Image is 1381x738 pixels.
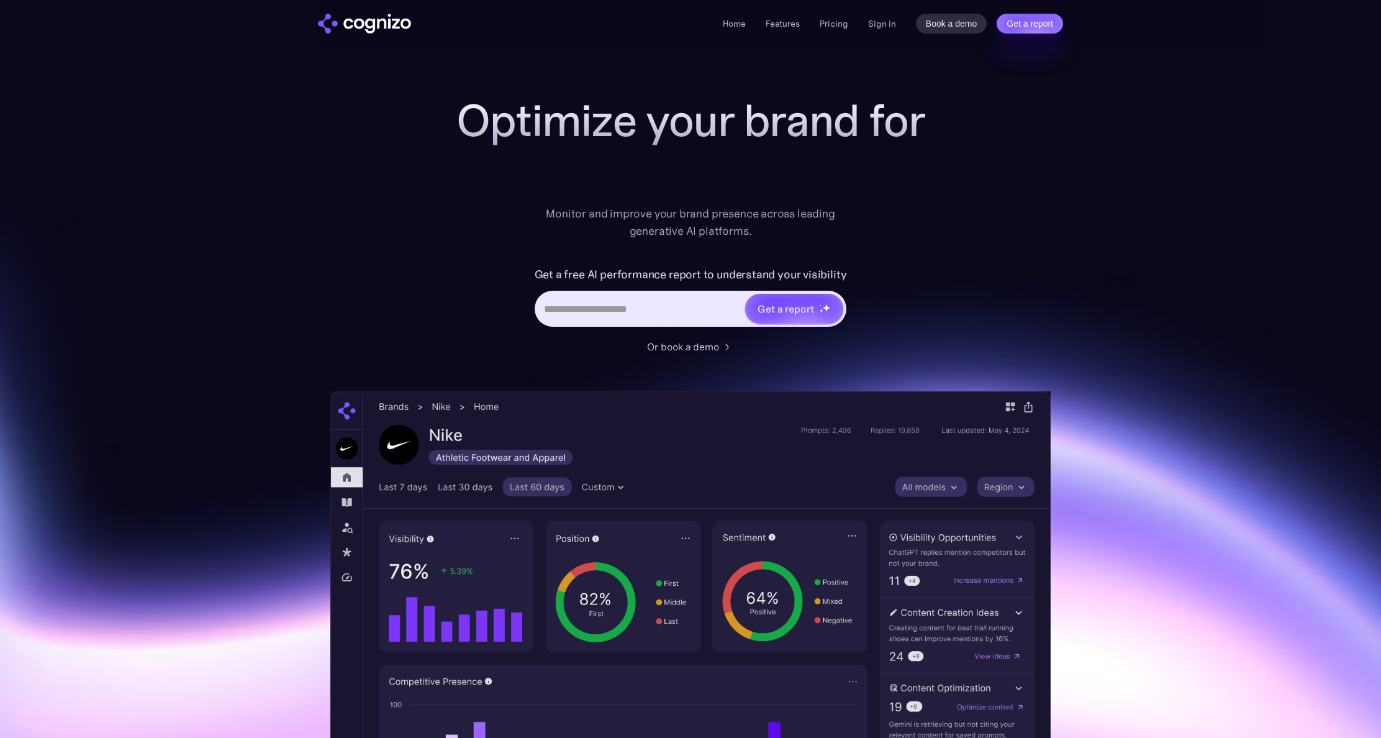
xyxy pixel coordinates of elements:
form: Hero URL Input Form [535,265,847,333]
label: Get a free AI performance report to understand your visibility [535,265,847,285]
a: Pricing [820,18,848,29]
img: star [822,304,830,312]
a: Book a demo [916,14,987,34]
img: cognizo logo [318,14,411,34]
a: Get a report [997,14,1063,34]
a: Or book a demo [647,339,734,354]
a: Home [723,18,746,29]
a: Sign in [868,16,896,31]
div: Or book a demo [647,339,719,354]
h1: Optimize your brand for [442,96,939,145]
img: star [819,309,823,313]
div: Monitor and improve your brand presence across leading generative AI platforms. [538,205,843,240]
a: home [318,14,411,34]
a: Get a reportstarstarstar [744,293,844,325]
img: star [819,304,821,306]
a: Features [766,18,800,29]
div: Get a report [758,301,813,316]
